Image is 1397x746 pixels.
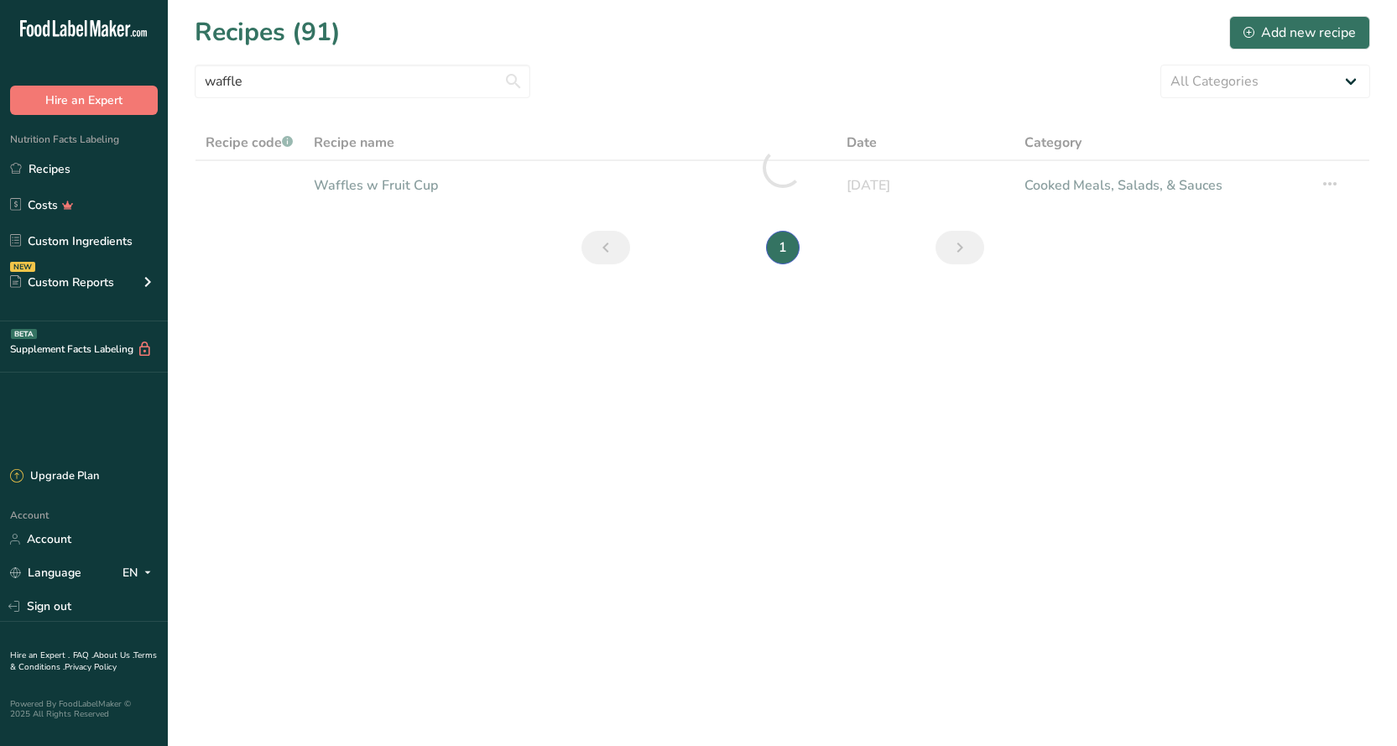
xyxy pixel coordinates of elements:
[936,231,984,264] a: Next page
[10,262,35,272] div: NEW
[10,558,81,587] a: Language
[65,661,117,673] a: Privacy Policy
[73,649,93,661] a: FAQ .
[10,468,99,485] div: Upgrade Plan
[1229,16,1370,50] button: Add new recipe
[1340,689,1380,729] iframe: Intercom live chat
[11,329,37,339] div: BETA
[10,649,70,661] a: Hire an Expert .
[122,563,158,583] div: EN
[581,231,630,264] a: Previous page
[10,274,114,291] div: Custom Reports
[195,65,530,98] input: Search for recipe
[195,13,341,51] h1: Recipes (91)
[93,649,133,661] a: About Us .
[10,86,158,115] button: Hire an Expert
[1243,23,1356,43] div: Add new recipe
[10,649,157,673] a: Terms & Conditions .
[10,699,158,719] div: Powered By FoodLabelMaker © 2025 All Rights Reserved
